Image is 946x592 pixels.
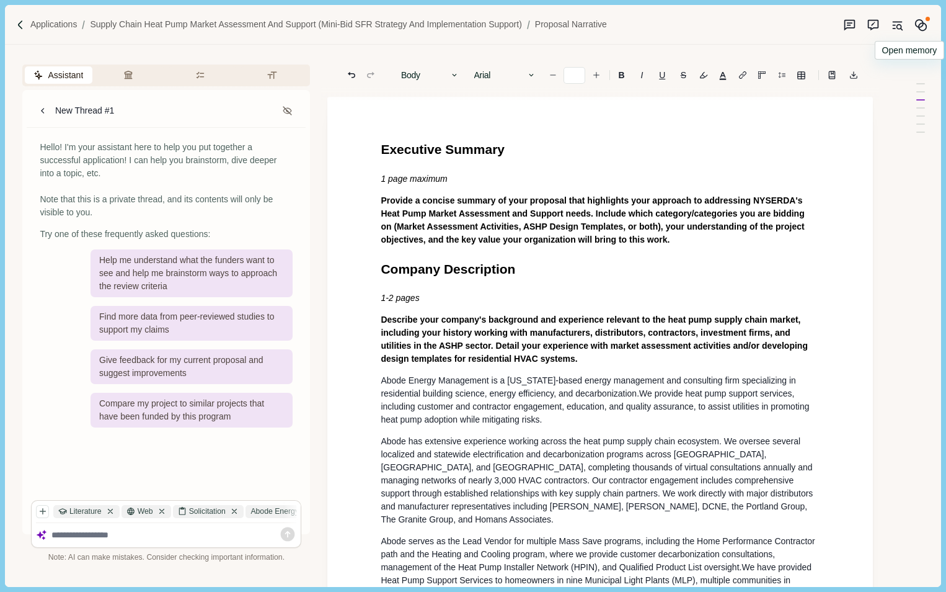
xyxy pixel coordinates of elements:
button: Undo [343,66,360,84]
button: Increase font size [588,66,605,84]
button: Arial [467,66,542,84]
button: Decrease font size [544,66,562,84]
button: Redo [362,66,379,84]
button: Line height [773,66,790,84]
div: Note: AI can make mistakes. Consider checking important information. [31,552,301,563]
div: Find more data from peer-reviewed studies to support my claims [91,306,293,341]
span: Our contractor engagement includes comprehensive support through established relationships with k... [381,475,815,524]
a: Applications [30,18,77,31]
img: Forward slash icon [77,19,90,30]
s: S [681,71,686,79]
div: Help me understand what the funders want to see and help me brainstorm ways to approach the revie... [91,249,293,297]
div: Literature [53,505,119,518]
span: Describe your company's background and experience relevant to the heat pump supply chain market, ... [381,315,810,364]
button: Export to docx [845,66,862,84]
div: New Thread #1 [55,104,114,117]
span: Company Description [381,262,515,276]
a: Proposal Narrative [535,18,607,31]
span: Assistant [48,69,83,82]
div: Compare my project to similar projects that have been funded by this program [91,393,293,428]
img: Forward slash icon [15,19,26,30]
div: Solicitation [173,505,244,518]
span: , and [453,514,472,524]
button: S [674,66,692,84]
div: Give feedback for my current proposal and suggest improvements [91,349,293,384]
div: Web [122,505,170,518]
span: Homans Associates. [475,514,554,524]
div: Hello! I'm your assistant here to help you put together a successful application! I can help you ... [40,141,293,219]
button: Body [395,66,466,84]
button: Line height [792,66,810,84]
span: Abode has extensive experience working across the heat pump supply chain ecosystem. We oversee se... [381,436,815,485]
span: 1-2 pages [381,293,419,303]
span: Executive Summary [381,142,505,156]
i: I [641,71,643,79]
button: U [653,66,672,84]
button: Adjust margins [753,66,771,84]
span: We provide heat pump support services, including customer and contractor engagement, education, a... [381,388,811,424]
span: 1 page maximum [381,174,447,184]
button: I [633,66,650,84]
span: Abode Energy Management is a [US_STATE]-based energy management and consulting firm specializing ... [381,375,798,398]
button: Line height [823,66,841,84]
span: Abode serves as the Lead Vendor for multiple Mass Save programs, including the Home Performance C... [381,536,817,572]
span: Provide a concise summary of your proposal that highlights your approach to addressing NYSERDA's ... [381,195,807,244]
button: B [612,66,631,84]
div: Abode Energy Ma....html [245,505,352,518]
button: Line height [734,66,751,84]
a: Supply Chain Heat Pump Market Assessment and Support (Mini-Bid SFR Strategy and Implementation Su... [90,18,521,31]
b: B [619,71,625,79]
u: U [659,71,665,79]
img: Forward slash icon [522,19,535,30]
div: Try one of these frequently asked questions: [40,228,293,241]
